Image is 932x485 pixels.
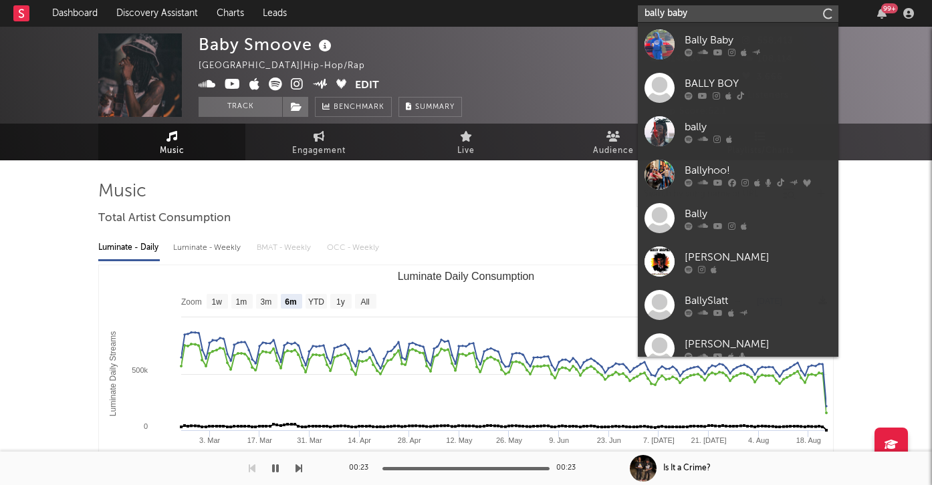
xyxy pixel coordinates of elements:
input: Search by song name or URL [637,189,778,200]
text: 3m [261,297,272,307]
text: 26. May [496,436,523,444]
div: Is It a Crime? [663,462,711,474]
text: 6m [285,297,296,307]
a: Audience [540,124,687,160]
text: 0 [144,422,148,430]
div: Luminate - Weekly [173,236,243,259]
a: [PERSON_NAME] [638,327,838,370]
div: 00:23 [556,460,583,476]
div: Bally [685,206,832,222]
span: Total Artist Consumption [98,210,231,226]
a: Live [392,124,540,160]
div: Baby Smoove [199,33,335,55]
text: 500k [132,366,148,374]
div: 99 + [881,3,898,13]
a: bally [638,110,838,153]
text: 4. Aug [748,436,769,444]
text: Luminate Daily Consumption [398,271,535,282]
a: Bally Baby [638,23,838,66]
div: [PERSON_NAME] [685,249,832,265]
input: Search for artists [638,5,838,22]
a: Ballyhoo! [638,153,838,196]
button: Summary [398,97,462,117]
text: 7. [DATE] [643,436,675,444]
text: 1m [236,297,247,307]
a: [PERSON_NAME] [638,240,838,283]
text: Luminate Daily Streams [108,331,118,416]
div: [GEOGRAPHIC_DATA] | Hip-Hop/Rap [199,58,380,74]
text: All [360,297,369,307]
div: 00:23 [349,460,376,476]
text: 1y [336,297,345,307]
a: Engagement [245,124,392,160]
text: 31. Mar [297,436,322,444]
div: Bally Baby [685,32,832,48]
div: Luminate - Daily [98,236,160,259]
a: BallySlatt [638,283,838,327]
button: Edit [355,77,379,94]
a: Music [98,124,245,160]
text: 21. [DATE] [691,436,727,444]
span: Audience [593,143,634,159]
text: 28. Apr [398,436,421,444]
div: bally [685,119,832,135]
text: 18. Aug [796,436,821,444]
button: Track [199,97,282,117]
text: 3. Mar [199,436,221,444]
text: 1w [212,297,223,307]
a: BALLY BOY [638,66,838,110]
div: BALLY BOY [685,75,832,92]
text: 23. Jun [597,436,621,444]
button: 99+ [877,8,887,19]
span: Music [160,143,185,159]
text: 17. Mar [247,436,273,444]
div: Ballyhoo! [685,162,832,178]
span: Benchmark [334,100,384,116]
a: Benchmark [315,97,392,117]
text: Zoom [181,297,202,307]
div: [PERSON_NAME] [685,336,832,352]
text: 14. Apr [348,436,371,444]
text: YTD [308,297,324,307]
span: Summary [415,104,455,111]
text: 9. Jun [549,436,569,444]
text: 12. May [446,436,473,444]
span: Live [457,143,475,159]
span: Engagement [292,143,346,159]
div: BallySlatt [685,293,832,309]
a: Bally [638,196,838,240]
